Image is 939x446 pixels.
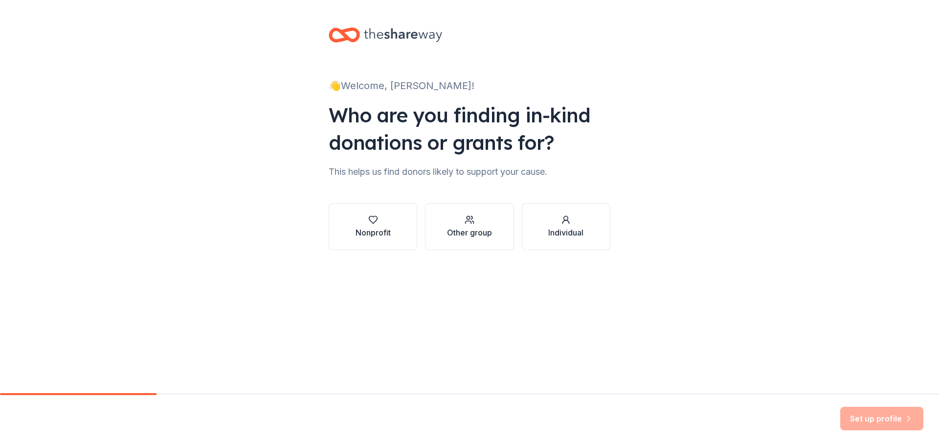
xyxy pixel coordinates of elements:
button: Individual [522,203,610,250]
div: This helps us find donors likely to support your cause. [329,164,610,180]
div: 👋 Welcome, [PERSON_NAME]! [329,78,610,94]
div: Individual [548,227,583,238]
button: Nonprofit [329,203,417,250]
button: Other group [425,203,514,250]
div: Who are you finding in-kind donations or grants for? [329,101,610,156]
div: Other group [447,227,492,238]
div: Nonprofit [356,227,391,238]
